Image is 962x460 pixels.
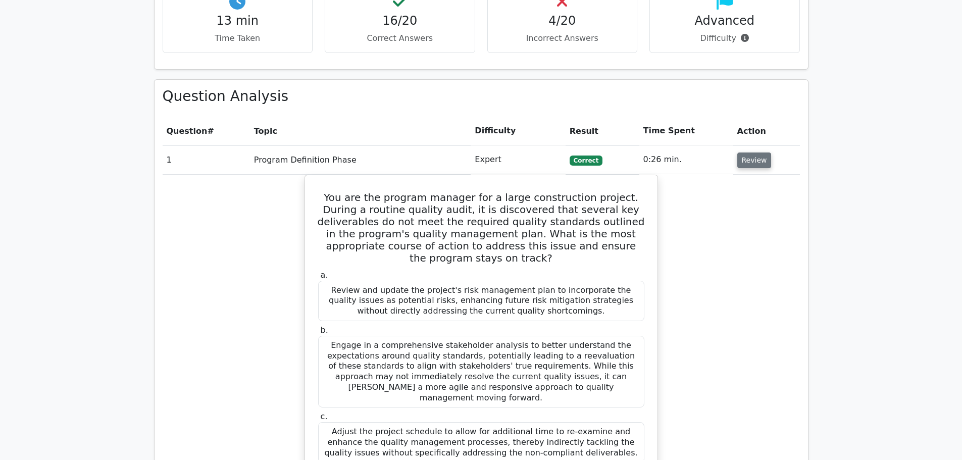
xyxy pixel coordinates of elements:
[250,117,471,145] th: Topic
[163,145,250,174] td: 1
[321,270,328,280] span: a.
[733,117,800,145] th: Action
[639,145,733,174] td: 0:26 min.
[496,14,629,28] h4: 4/20
[318,336,644,408] div: Engage in a comprehensive stakeholder analysis to better understand the expectations around quali...
[321,325,328,335] span: b.
[163,117,250,145] th: #
[566,117,639,145] th: Result
[171,14,305,28] h4: 13 min
[318,281,644,321] div: Review and update the project's risk management plan to incorporate the quality issues as potenti...
[333,32,467,44] p: Correct Answers
[737,152,772,168] button: Review
[317,191,645,264] h5: You are the program manager for a large construction project. During a routine quality audit, it ...
[658,32,791,44] p: Difficulty
[321,412,328,421] span: c.
[250,145,471,174] td: Program Definition Phase
[171,32,305,44] p: Time Taken
[496,32,629,44] p: Incorrect Answers
[570,156,602,166] span: Correct
[639,117,733,145] th: Time Spent
[471,145,565,174] td: Expert
[471,117,565,145] th: Difficulty
[333,14,467,28] h4: 16/20
[658,14,791,28] h4: Advanced
[163,88,800,105] h3: Question Analysis
[167,126,208,136] span: Question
